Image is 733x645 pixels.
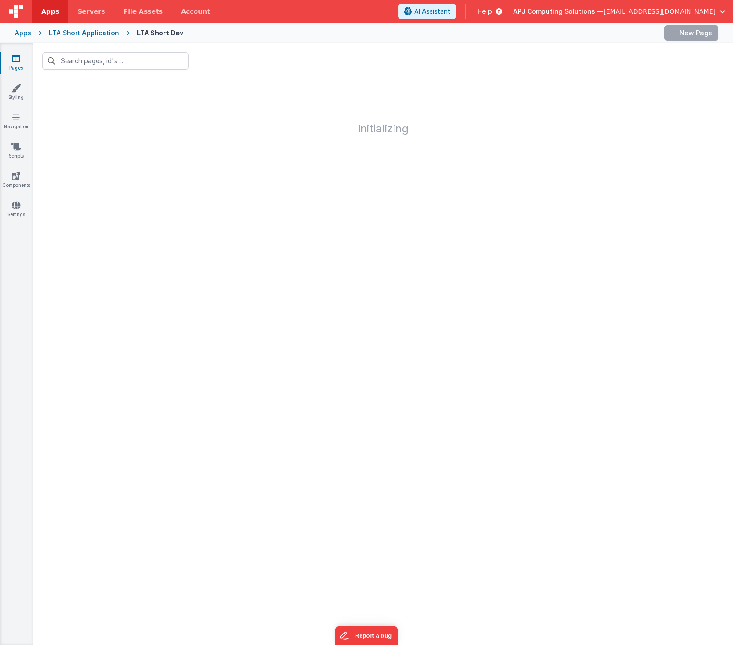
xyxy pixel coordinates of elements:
[664,25,718,41] button: New Page
[49,28,119,38] div: LTA Short Application
[33,79,733,135] h1: Initializing
[41,7,59,16] span: Apps
[77,7,105,16] span: Servers
[398,4,456,19] button: AI Assistant
[513,7,603,16] span: APJ Computing Solutions —
[137,28,183,38] div: LTA Short Dev
[42,52,189,70] input: Search pages, id's ...
[603,7,716,16] span: [EMAIL_ADDRESS][DOMAIN_NAME]
[335,626,398,645] iframe: Marker.io feedback button
[414,7,450,16] span: AI Assistant
[477,7,492,16] span: Help
[124,7,163,16] span: File Assets
[513,7,726,16] button: APJ Computing Solutions — [EMAIL_ADDRESS][DOMAIN_NAME]
[15,28,31,38] div: Apps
